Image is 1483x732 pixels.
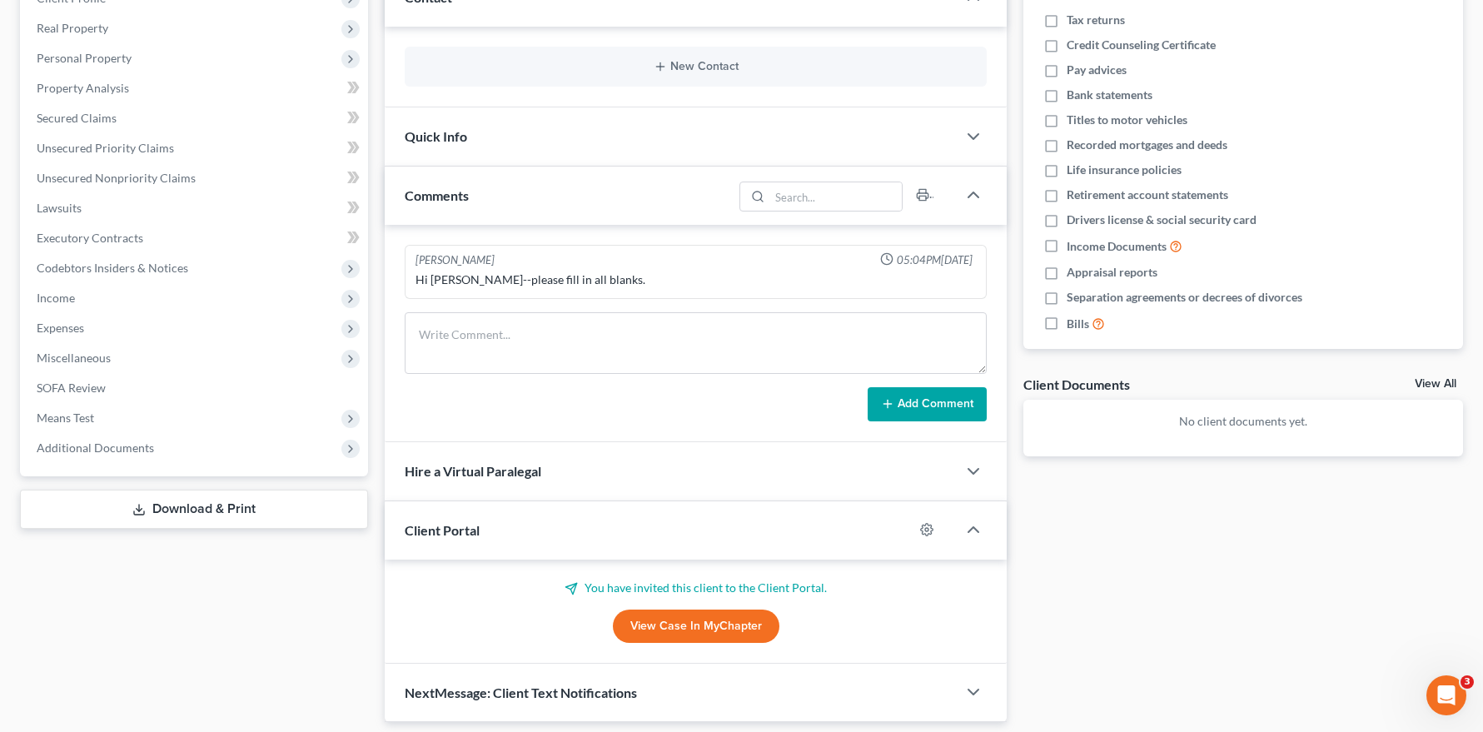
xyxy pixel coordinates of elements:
span: Property Analysis [37,81,129,95]
span: Titles to motor vehicles [1067,112,1187,128]
span: Comments [405,187,469,203]
div: Client Documents [1023,376,1130,393]
span: Income Documents [1067,238,1167,255]
a: Secured Claims [23,103,368,133]
span: Additional Documents [37,441,154,455]
span: Real Property [37,21,108,35]
span: Pay advices [1067,62,1127,78]
span: Credit Counseling Certificate [1067,37,1216,53]
p: No client documents yet. [1037,413,1450,430]
p: You have invited this client to the Client Portal. [405,580,987,596]
a: Unsecured Nonpriority Claims [23,163,368,193]
span: 05:04PM[DATE] [897,252,973,268]
iframe: Intercom live chat [1426,675,1466,715]
span: Codebtors Insiders & Notices [37,261,188,275]
span: Life insurance policies [1067,162,1182,178]
a: Property Analysis [23,73,368,103]
span: Retirement account statements [1067,187,1228,203]
a: Download & Print [20,490,368,529]
span: SOFA Review [37,381,106,395]
span: Income [37,291,75,305]
span: Bills [1067,316,1089,332]
span: Drivers license & social security card [1067,212,1257,228]
a: View All [1415,378,1456,390]
span: Client Portal [405,522,480,538]
div: Hi [PERSON_NAME]--please fill in all blanks. [416,271,976,288]
span: Lawsuits [37,201,82,215]
input: Search... [770,182,903,211]
span: Miscellaneous [37,351,111,365]
span: Expenses [37,321,84,335]
span: Unsecured Nonpriority Claims [37,171,196,185]
span: Separation agreements or decrees of divorces [1067,289,1302,306]
span: Recorded mortgages and deeds [1067,137,1227,153]
button: Add Comment [868,387,987,422]
span: NextMessage: Client Text Notifications [405,685,637,700]
a: View Case in MyChapter [613,610,779,643]
div: [PERSON_NAME] [416,252,495,268]
span: 3 [1461,675,1474,689]
a: Lawsuits [23,193,368,223]
span: Executory Contracts [37,231,143,245]
span: Appraisal reports [1067,264,1157,281]
span: Hire a Virtual Paralegal [405,463,541,479]
a: Unsecured Priority Claims [23,133,368,163]
a: Executory Contracts [23,223,368,253]
span: Tax returns [1067,12,1125,28]
span: Unsecured Priority Claims [37,141,174,155]
span: Secured Claims [37,111,117,125]
a: SOFA Review [23,373,368,403]
span: Bank statements [1067,87,1152,103]
span: Quick Info [405,128,467,144]
span: Personal Property [37,51,132,65]
button: New Contact [418,60,973,73]
span: Means Test [37,411,94,425]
